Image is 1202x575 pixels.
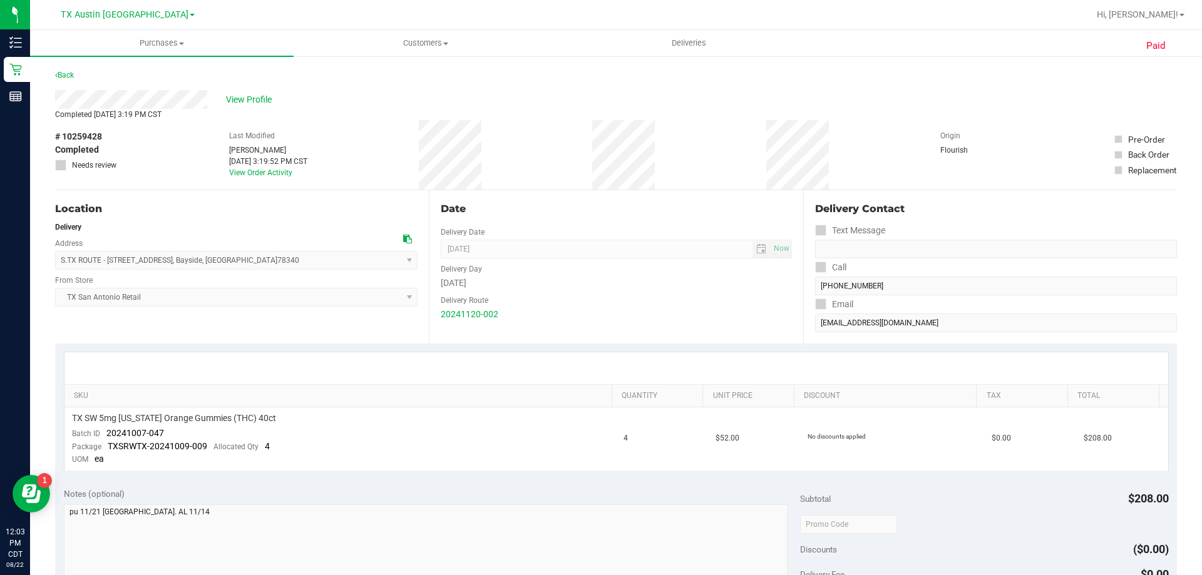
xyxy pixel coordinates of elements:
span: Hi, [PERSON_NAME]! [1097,9,1178,19]
a: Purchases [30,30,294,56]
span: $0.00 [992,432,1011,444]
label: Call [815,258,846,277]
div: Date [441,201,791,216]
label: Address [55,238,83,249]
inline-svg: Reports [9,90,22,103]
strong: Delivery [55,223,81,232]
div: [PERSON_NAME] [229,145,307,156]
a: Discount [804,391,972,401]
span: Completed [55,143,99,156]
label: Delivery Date [441,226,485,238]
span: No discounts applied [808,433,866,440]
span: Subtotal [800,494,831,504]
a: Deliveries [557,30,821,56]
span: Needs review [72,160,116,171]
span: Completed [DATE] 3:19 PM CST [55,110,162,119]
a: Customers [294,30,557,56]
span: Discounts [800,538,837,561]
a: Total [1077,391,1154,401]
a: Back [55,71,74,79]
label: Delivery Route [441,295,488,306]
span: $208.00 [1128,492,1169,505]
label: Text Message [815,221,885,240]
span: Notes (optional) [64,489,125,499]
p: 12:03 PM CDT [6,526,24,560]
div: Delivery Contact [815,201,1177,216]
div: Replacement [1128,164,1176,176]
a: View Order Activity [229,168,292,177]
label: Origin [940,130,960,141]
span: $208.00 [1084,432,1112,444]
span: ea [95,454,104,464]
a: 20241120-002 [441,309,498,319]
span: Paid [1146,39,1166,53]
label: Delivery Day [441,263,482,275]
div: [DATE] 3:19:52 PM CST [229,156,307,167]
label: From Store [55,275,93,286]
div: Back Order [1128,148,1169,161]
span: Package [72,442,101,451]
span: Purchases [30,38,294,49]
span: UOM [72,455,88,464]
span: TX SW 5mg [US_STATE] Orange Gummies (THC) 40ct [72,412,276,424]
input: Format: (999) 999-9999 [815,277,1177,295]
span: 20241007-047 [106,428,164,438]
label: Email [815,295,853,313]
p: 08/22 [6,560,24,569]
span: 4 [265,441,270,451]
iframe: Resource center unread badge [37,473,52,488]
span: Batch ID [72,429,100,438]
div: Pre-Order [1128,133,1165,146]
inline-svg: Inventory [9,36,22,49]
span: TX Austin [GEOGRAPHIC_DATA] [61,9,188,20]
span: Deliveries [655,38,723,49]
span: 4 [624,432,628,444]
span: Allocated Qty [213,442,259,451]
span: ($0.00) [1133,542,1169,556]
span: $52.00 [716,432,739,444]
iframe: Resource center [13,475,50,512]
a: SKU [74,391,607,401]
a: Unit Price [713,391,789,401]
input: Format: (999) 999-9999 [815,240,1177,258]
input: Promo Code [800,515,897,534]
span: View Profile [226,93,276,106]
label: Last Modified [229,130,275,141]
span: TXSRWTX-20241009-009 [108,441,207,451]
span: # 10259428 [55,130,102,143]
div: Flourish [940,145,1003,156]
div: Location [55,201,418,216]
a: Quantity [622,391,698,401]
div: [DATE] [441,277,791,290]
inline-svg: Retail [9,63,22,76]
span: Customers [294,38,557,49]
a: Tax [987,391,1063,401]
div: Copy address to clipboard [403,233,412,246]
